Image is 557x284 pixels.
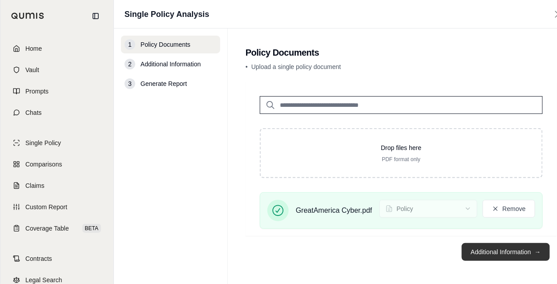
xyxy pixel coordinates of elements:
[6,197,108,217] a: Custom Report
[6,154,108,174] a: Comparisons
[6,249,108,268] a: Contracts
[11,12,44,19] img: Qumis Logo
[6,103,108,122] a: Chats
[25,87,48,96] span: Prompts
[89,9,103,23] button: Collapse sidebar
[246,46,557,59] h2: Policy Documents
[6,60,108,80] a: Vault
[141,40,190,49] span: Policy Documents
[246,63,248,70] span: •
[125,39,135,50] div: 1
[275,156,528,163] p: PDF format only
[125,78,135,89] div: 3
[6,176,108,195] a: Claims
[125,59,135,69] div: 2
[141,60,201,69] span: Additional Information
[6,39,108,58] a: Home
[82,224,101,233] span: BETA
[25,138,61,147] span: Single Policy
[25,44,42,53] span: Home
[6,133,108,153] a: Single Policy
[25,181,44,190] span: Claims
[141,79,187,88] span: Generate Report
[25,160,62,169] span: Comparisons
[275,143,528,152] p: Drop files here
[25,203,67,211] span: Custom Report
[25,224,69,233] span: Coverage Table
[25,108,42,117] span: Chats
[25,65,39,74] span: Vault
[6,81,108,101] a: Prompts
[462,243,549,261] button: Additional Information→
[25,254,52,263] span: Contracts
[483,200,535,218] button: Remove
[251,63,341,70] span: Upload a single policy document
[125,8,209,20] h1: Single Policy Analysis
[296,205,372,216] span: GreatAmerica Cyber.pdf
[6,219,108,238] a: Coverage TableBETA
[535,247,541,256] span: →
